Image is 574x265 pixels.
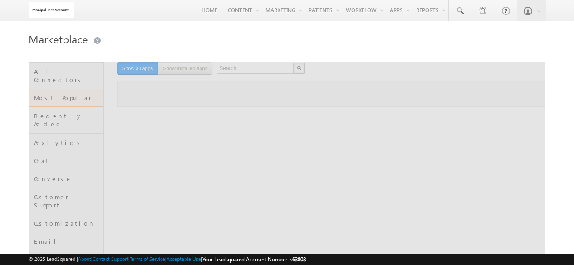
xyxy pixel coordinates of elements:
[29,2,74,18] img: Custom Logo
[29,32,88,46] span: Marketplace
[93,256,128,262] a: Contact Support
[78,256,91,262] a: About
[167,256,201,262] a: Acceptable Use
[130,256,165,262] a: Terms of Service
[292,256,306,263] span: 63808
[202,256,306,263] span: Your Leadsquared Account Number is
[29,255,306,264] span: © 2025 LeadSquared | | | | |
